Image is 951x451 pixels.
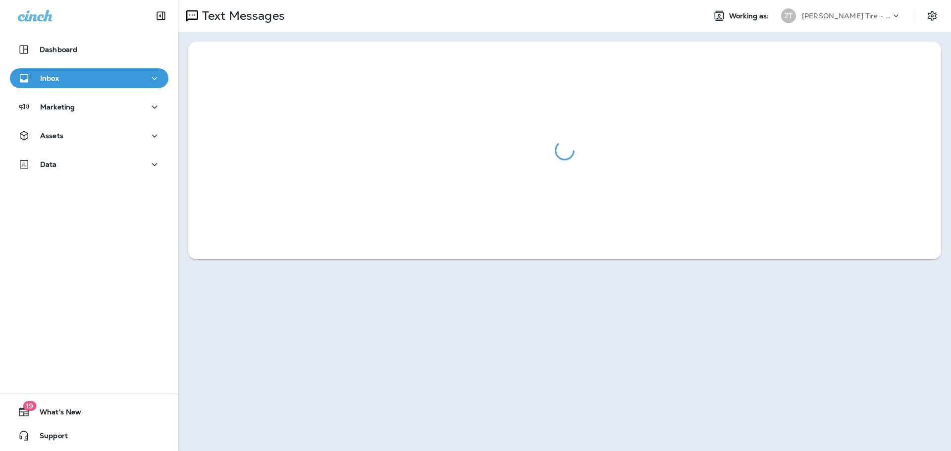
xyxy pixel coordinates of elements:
[10,426,168,446] button: Support
[40,160,57,168] p: Data
[802,12,891,20] p: [PERSON_NAME] Tire - [PERSON_NAME]
[10,402,168,422] button: 19What's New
[40,46,77,53] p: Dashboard
[40,132,63,140] p: Assets
[30,408,81,420] span: What's New
[10,97,168,117] button: Marketing
[23,401,36,411] span: 19
[10,68,168,88] button: Inbox
[10,40,168,59] button: Dashboard
[923,7,941,25] button: Settings
[30,432,68,444] span: Support
[729,12,771,20] span: Working as:
[40,103,75,111] p: Marketing
[147,6,175,26] button: Collapse Sidebar
[10,154,168,174] button: Data
[10,126,168,146] button: Assets
[781,8,796,23] div: ZT
[198,8,285,23] p: Text Messages
[40,74,59,82] p: Inbox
